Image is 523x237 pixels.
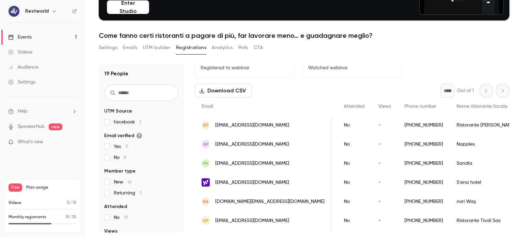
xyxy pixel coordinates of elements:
button: Settings [99,42,117,53]
span: Returning [114,190,142,196]
span: [EMAIL_ADDRESS][DOMAIN_NAME] [215,141,289,148]
span: Phone number [405,104,437,109]
img: yahoo.it [202,178,210,187]
iframe: Noticeable Trigger [69,139,77,145]
span: Email verified [104,132,142,139]
div: No [337,135,371,154]
div: Audience [8,64,38,71]
button: Registrations [176,42,206,53]
span: Attended [104,203,127,210]
p: Registered to webinar [201,64,288,71]
span: Plan usage [26,185,77,190]
span: new [49,123,62,130]
div: [PHONE_NUMBER] [398,116,450,135]
div: Settings [8,79,35,86]
span: Email [202,104,213,109]
span: SP [203,122,208,128]
img: Restworld [9,6,19,17]
span: [DOMAIN_NAME][EMAIL_ADDRESS][DOMAIN_NAME] [215,198,324,205]
div: [PHONE_NUMBER] [398,135,450,154]
div: - [371,116,398,135]
div: Videos [8,49,32,56]
h1: Come fanno certi ristoranti a pagare di più, far lavorare meno… e guadagnare meglio? [99,31,509,40]
span: [EMAIL_ADDRESS][DOMAIN_NAME] [215,122,289,129]
span: Attended [344,104,365,109]
div: - [371,154,398,173]
span: 16 [127,180,132,184]
div: No [337,154,371,173]
div: No [337,173,371,192]
span: Yes [114,143,128,150]
span: 3 [139,120,141,124]
span: FV [203,160,208,166]
span: 19 [65,215,69,219]
span: New [114,179,132,186]
p: / 30 [65,214,77,220]
button: Analytics [212,42,233,53]
div: - [371,135,398,154]
span: [EMAIL_ADDRESS][DOMAIN_NAME] [215,160,289,167]
div: - [371,173,398,192]
div: [PHONE_NUMBER] [398,211,450,230]
span: No [114,214,128,221]
span: Free [9,183,22,192]
span: Views [104,228,117,235]
div: - [371,192,398,211]
span: UTM Source [104,108,132,115]
p: Watched webinar [308,64,396,71]
button: Emails [123,42,137,53]
div: No [337,192,371,211]
span: [EMAIL_ADDRESS][DOMAIN_NAME] [215,179,289,186]
span: What's new [18,138,43,146]
span: GP [203,218,209,224]
div: [PHONE_NUMBER] [398,192,450,211]
h6: Restworld [25,8,49,15]
h1: 19 People [104,70,128,78]
div: [PHONE_NUMBER] [398,173,450,192]
span: Member type [104,168,136,175]
span: RA [203,198,208,205]
span: Help [18,108,28,115]
p: / 10 [67,200,77,206]
span: No [114,154,126,161]
span: Nome ristorante/locale [457,104,507,109]
button: CTA [254,42,263,53]
button: Enter Studio [107,0,149,14]
button: UTM builder [143,42,171,53]
span: 11 [125,144,128,149]
span: 19 [124,215,128,220]
div: - [371,211,398,230]
span: 0 [67,201,69,205]
div: Events [8,34,32,41]
div: No [337,211,371,230]
div: No [337,116,371,135]
a: SpeakerHub [18,123,45,130]
p: Videos [9,200,21,206]
div: [PHONE_NUMBER] [398,154,450,173]
span: [EMAIL_ADDRESS][DOMAIN_NAME] [215,217,289,224]
p: Out of 1 [457,87,474,94]
span: Views [378,104,391,109]
span: gf [203,141,208,147]
li: help-dropdown-opener [8,108,77,115]
button: Polls [238,42,248,53]
button: Download CSV [195,84,252,98]
span: facebook [114,119,141,125]
span: 8 [124,155,126,160]
p: Monthly registrants [9,214,46,220]
span: 3 [139,191,142,195]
